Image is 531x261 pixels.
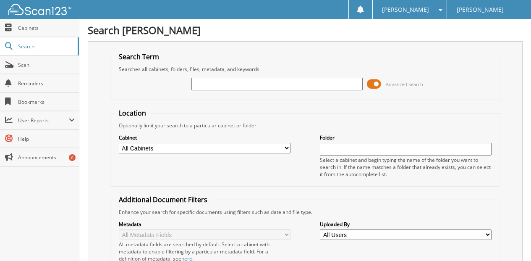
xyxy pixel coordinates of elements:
[489,221,531,261] iframe: Chat Widget
[8,4,71,15] img: scan123-logo-white.svg
[115,122,496,129] div: Optionally limit your search to a particular cabinet or folder
[115,66,496,73] div: Searches all cabinets, folders, files, metadata, and keywords
[18,154,75,161] span: Announcements
[320,221,492,228] label: Uploaded By
[18,98,75,105] span: Bookmarks
[18,117,69,124] span: User Reports
[18,43,73,50] span: Search
[386,81,423,87] span: Advanced Search
[320,134,492,141] label: Folder
[457,7,504,12] span: [PERSON_NAME]
[18,24,75,32] span: Cabinets
[320,156,492,178] div: Select a cabinet and begin typing the name of the folder you want to search in. If the name match...
[88,23,523,37] h1: Search [PERSON_NAME]
[115,52,163,61] legend: Search Term
[18,135,75,142] span: Help
[18,61,75,69] span: Scan
[18,80,75,87] span: Reminders
[119,221,290,228] label: Metadata
[115,195,212,204] legend: Additional Document Filters
[69,154,76,161] div: 6
[115,208,496,216] div: Enhance your search for specific documents using filters such as date and file type.
[119,134,290,141] label: Cabinet
[115,108,150,118] legend: Location
[382,7,429,12] span: [PERSON_NAME]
